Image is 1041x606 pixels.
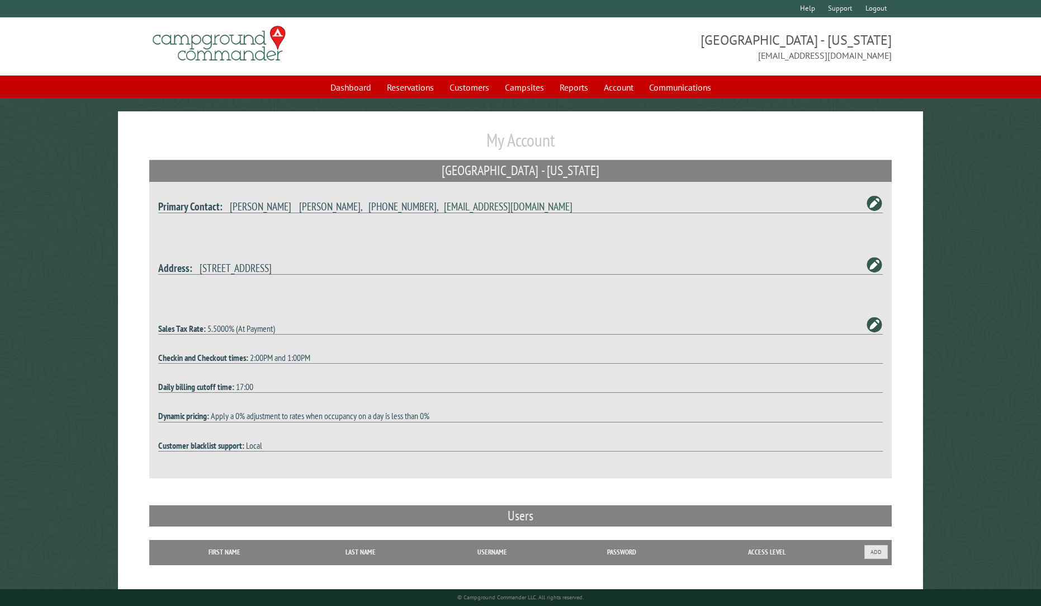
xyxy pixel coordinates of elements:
a: [EMAIL_ADDRESS][DOMAIN_NAME] [444,199,572,213]
span: [PERSON_NAME] [230,199,291,213]
h2: [GEOGRAPHIC_DATA] - [US_STATE] [149,160,892,181]
a: Dashboard [324,77,378,98]
span: 17:00 [236,381,253,392]
img: Campground Commander [149,22,289,65]
h2: Users [149,505,892,527]
h4: , , [158,200,883,213]
a: Campsites [498,77,551,98]
strong: Customer blacklist support: [158,440,244,451]
span: Apply a 0% adjustment to rates when occupancy on a day is less than 0% [211,410,429,421]
th: Username [427,540,558,565]
span: Local [246,440,262,451]
th: Last Name [294,540,427,565]
h1: My Account [149,129,892,160]
button: Add [864,545,888,559]
span: [PERSON_NAME] [299,199,361,213]
a: Account [597,77,640,98]
span: 2:00PM and 1:00PM [250,352,310,363]
span: 5.5000% (At Payment) [207,323,275,334]
a: Reservations [380,77,441,98]
th: Password [557,540,686,565]
strong: Dynamic pricing: [158,410,209,421]
strong: Checkin and Checkout times: [158,352,248,363]
span: [GEOGRAPHIC_DATA] - [US_STATE] [EMAIL_ADDRESS][DOMAIN_NAME] [520,31,892,62]
a: Reports [553,77,595,98]
strong: Daily billing cutoff time: [158,381,234,392]
strong: Primary Contact: [158,199,223,213]
span: [STREET_ADDRESS] [200,261,272,275]
a: Communications [642,77,718,98]
small: © Campground Commander LLC. All rights reserved. [457,594,584,601]
th: Access Level [686,540,847,565]
strong: Address: [158,261,192,275]
strong: Sales Tax Rate: [158,323,206,334]
a: Customers [443,77,496,98]
span: [PHONE_NUMBER] [368,199,437,213]
th: First Name [155,540,294,565]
